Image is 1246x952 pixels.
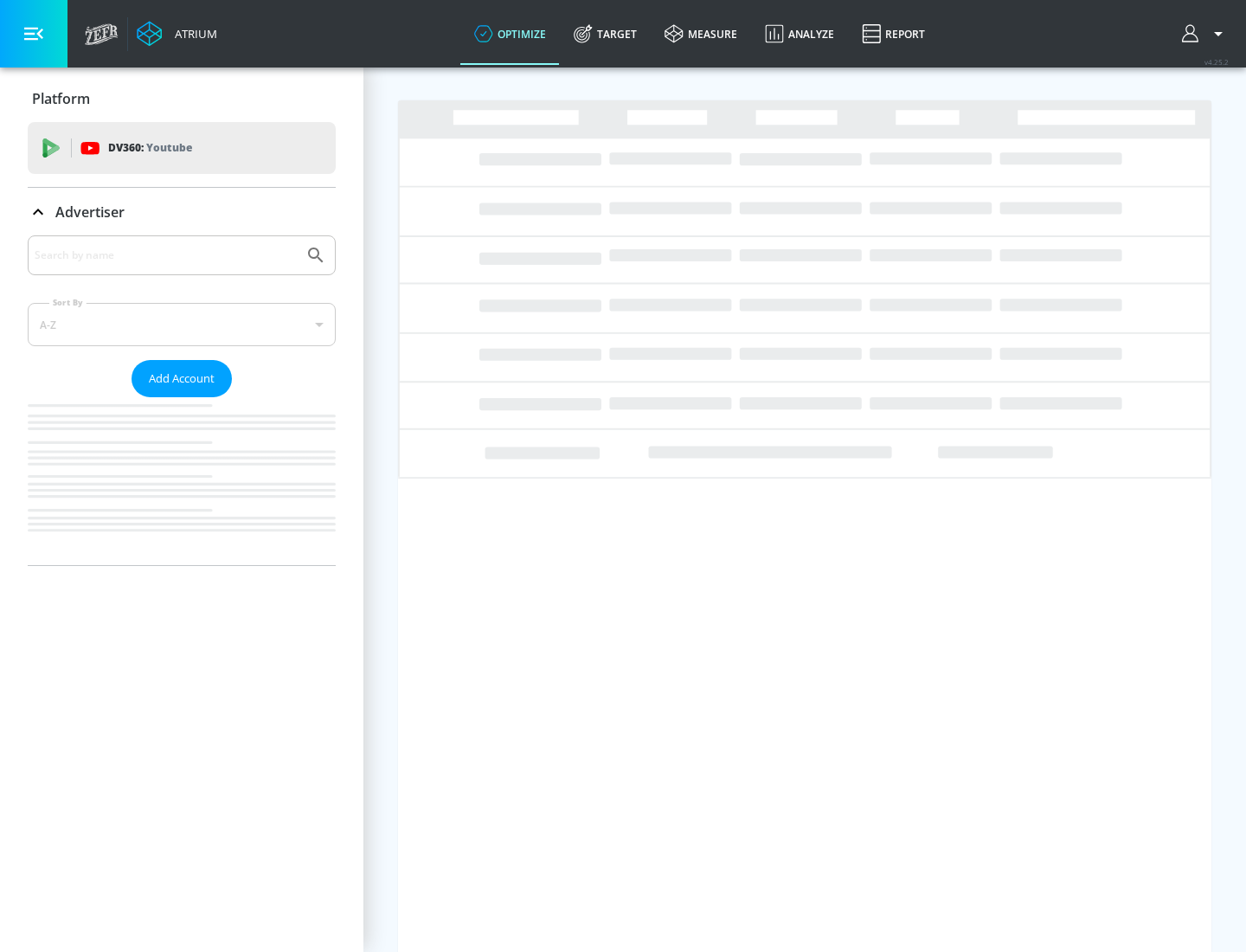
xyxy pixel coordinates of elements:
a: Analyze [751,3,848,65]
a: Atrium [137,21,217,47]
p: Advertiser [55,203,125,222]
a: Target [560,3,651,65]
span: v 4.25.2 [1204,57,1229,67]
nav: list of Advertiser [28,397,336,565]
span: Add Account [149,369,215,389]
p: DV360: [108,138,192,158]
p: Platform [32,89,90,108]
input: Search by name [35,244,297,267]
p: Youtube [146,138,192,157]
div: Atrium [168,26,217,42]
div: A-Z [28,303,336,346]
div: Advertiser [28,188,336,236]
a: measure [651,3,751,65]
a: Report [848,3,939,65]
div: DV360: Youtube [28,122,336,174]
div: Advertiser [28,235,336,565]
label: Sort By [49,297,87,308]
div: Platform [28,74,336,123]
a: optimize [460,3,560,65]
button: Add Account [132,360,232,397]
